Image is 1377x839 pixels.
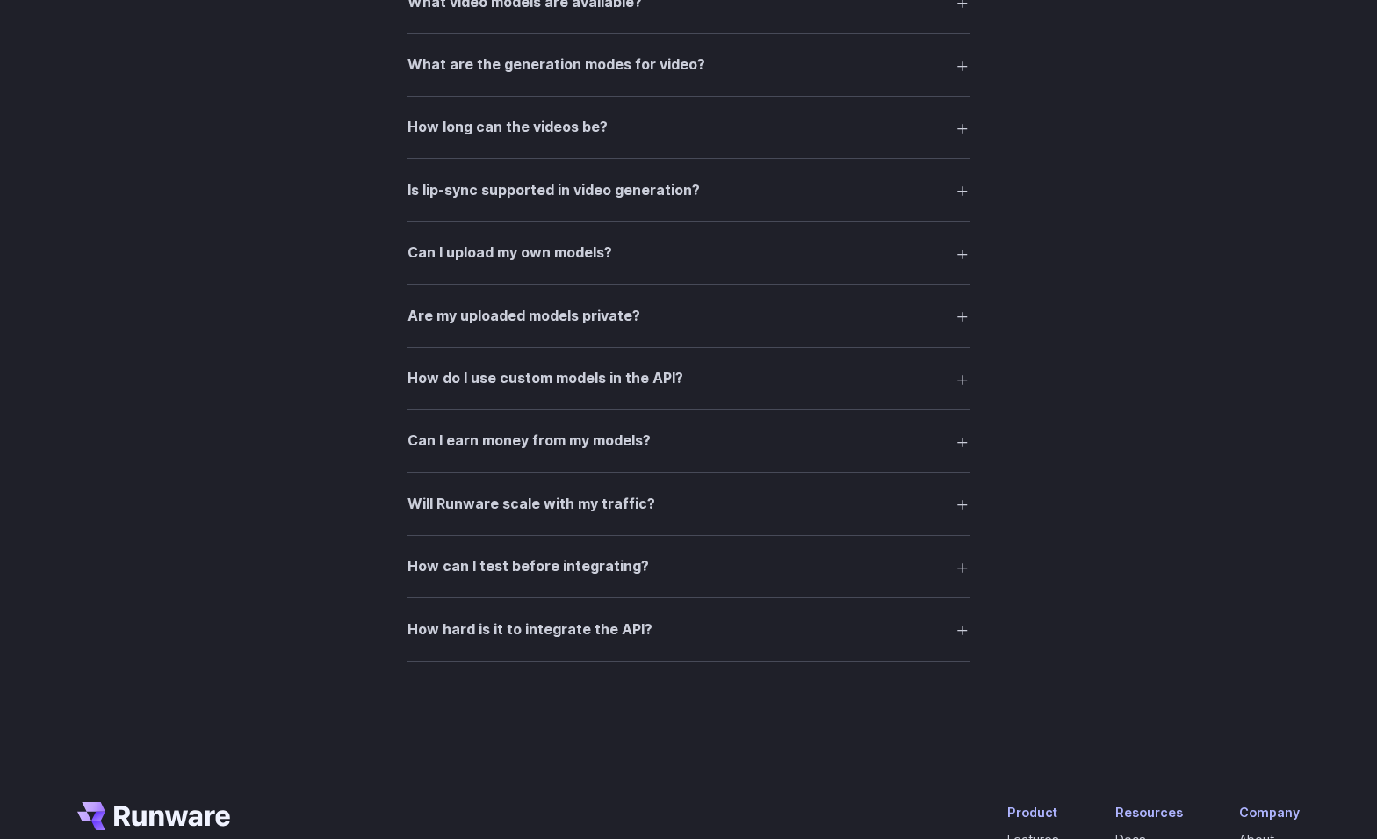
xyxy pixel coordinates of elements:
div: Resources [1115,802,1183,822]
summary: Will Runware scale with my traffic? [407,487,970,520]
h3: Are my uploaded models private? [407,305,640,328]
h3: What are the generation modes for video? [407,54,705,76]
h3: How hard is it to integrate the API? [407,618,652,641]
summary: Can I earn money from my models? [407,424,970,458]
h3: How can I test before integrating? [407,555,649,578]
h3: How long can the videos be? [407,116,608,139]
summary: Are my uploaded models private? [407,299,970,332]
a: Go to / [77,802,230,830]
summary: Can I upload my own models? [407,236,970,270]
summary: Is lip-sync supported in video generation? [407,173,970,206]
h3: Can I earn money from my models? [407,430,651,452]
h3: Will Runware scale with my traffic? [407,493,655,516]
div: Product [1007,802,1059,822]
div: Company [1239,802,1300,822]
h3: Is lip-sync supported in video generation? [407,179,700,202]
summary: How hard is it to integrate the API? [407,612,970,646]
summary: How long can the videos be? [407,111,970,144]
summary: How can I test before integrating? [407,550,970,583]
h3: How do I use custom models in the API? [407,367,683,390]
h3: Can I upload my own models? [407,242,612,264]
summary: How do I use custom models in the API? [407,362,970,395]
summary: What are the generation modes for video? [407,48,970,82]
